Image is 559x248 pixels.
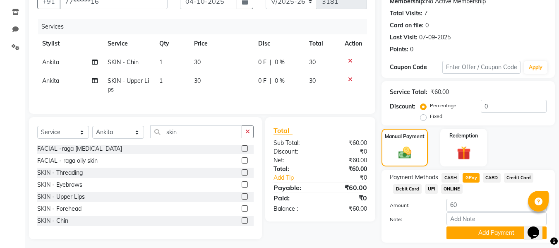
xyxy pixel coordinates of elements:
[309,77,316,84] span: 30
[258,77,266,85] span: 0 F
[42,58,59,66] span: Ankita
[189,34,253,53] th: Price
[463,173,480,183] span: GPay
[384,202,440,209] label: Amount:
[393,184,422,194] span: Debit Card
[159,77,163,84] span: 1
[390,102,415,111] div: Discount:
[37,144,122,153] div: FACIAL -raga [MEDICAL_DATA]
[390,45,408,54] div: Points:
[425,21,429,30] div: 0
[441,173,459,183] span: CASH
[108,77,149,93] span: SKIN - Upper Lips
[267,147,320,156] div: Discount:
[390,9,422,18] div: Total Visits:
[270,77,271,85] span: |
[390,88,427,96] div: Service Total:
[103,34,155,53] th: Service
[267,183,320,193] div: Payable:
[320,183,373,193] div: ₹60.00
[384,216,440,223] label: Note:
[150,125,242,138] input: Search or Scan
[320,147,373,156] div: ₹0
[38,19,373,34] div: Services
[320,139,373,147] div: ₹60.00
[453,144,475,161] img: _gift.svg
[340,34,367,53] th: Action
[320,165,373,173] div: ₹60.00
[267,156,320,165] div: Net:
[483,173,501,183] span: CARD
[320,156,373,165] div: ₹60.00
[449,132,478,140] label: Redemption
[267,165,320,173] div: Total:
[410,45,413,54] div: 0
[320,205,373,213] div: ₹60.00
[258,58,266,67] span: 0 F
[446,226,547,239] button: Add Payment
[267,193,320,203] div: Paid:
[441,184,463,194] span: ONLINE
[270,58,271,67] span: |
[253,34,304,53] th: Disc
[430,102,456,109] label: Percentage
[267,173,329,182] a: Add Tip
[524,215,551,240] iframe: chat widget
[37,193,85,201] div: SKIN - Upper Lips
[275,58,285,67] span: 0 %
[419,33,451,42] div: 07-09-2025
[267,205,320,213] div: Balance :
[37,157,98,165] div: FACIAL - raga oily skin
[504,173,534,183] span: Credit Card
[154,34,189,53] th: Qty
[425,184,438,194] span: UPI
[329,173,374,182] div: ₹0
[37,181,82,189] div: SKIN - Eyebrows
[159,58,163,66] span: 1
[390,21,424,30] div: Card on file:
[194,77,201,84] span: 30
[430,113,442,120] label: Fixed
[424,9,427,18] div: 7
[275,77,285,85] span: 0 %
[274,126,293,135] span: Total
[394,145,415,160] img: _cash.svg
[108,58,139,66] span: SKIN - Chin
[524,61,547,74] button: Apply
[385,133,425,140] label: Manual Payment
[442,61,521,74] input: Enter Offer / Coupon Code
[267,139,320,147] div: Sub Total:
[320,193,373,203] div: ₹0
[390,173,438,182] span: Payment Methods
[194,58,201,66] span: 30
[390,33,417,42] div: Last Visit:
[37,205,82,213] div: SKIN - Forehead
[37,169,83,177] div: SKIN - Threading
[37,217,68,225] div: SKIN - Chin
[42,77,59,84] span: Ankita
[37,34,103,53] th: Stylist
[446,199,547,212] input: Amount
[390,63,442,72] div: Coupon Code
[446,212,547,225] input: Add Note
[304,34,340,53] th: Total
[431,88,449,96] div: ₹60.00
[309,58,316,66] span: 30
